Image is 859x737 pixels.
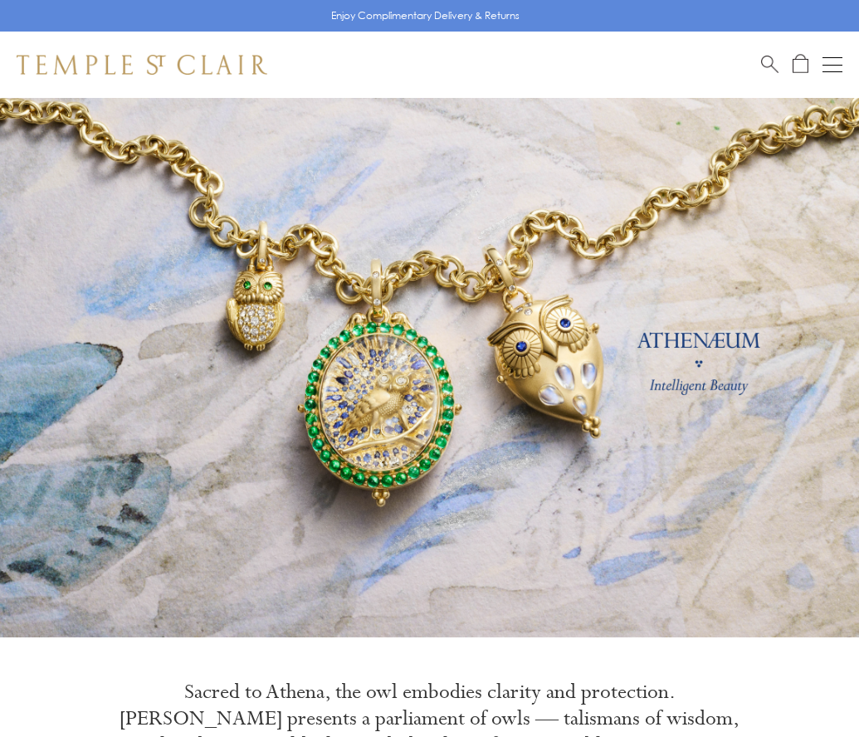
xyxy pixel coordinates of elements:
img: Temple St. Clair [17,55,267,75]
p: Enjoy Complimentary Delivery & Returns [331,7,520,24]
a: Search [761,54,778,75]
button: Open navigation [822,55,842,75]
a: Open Shopping Bag [793,54,808,75]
